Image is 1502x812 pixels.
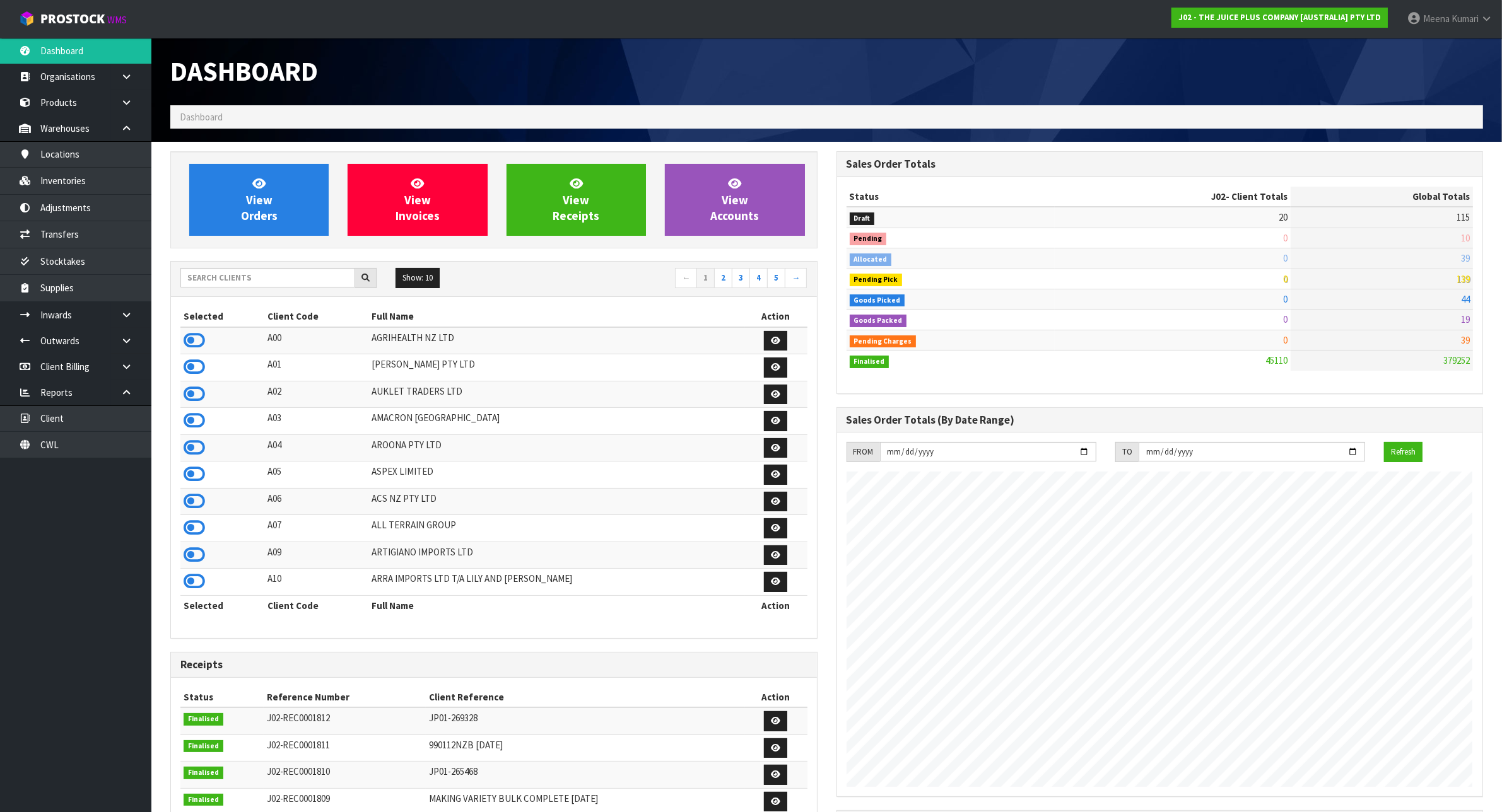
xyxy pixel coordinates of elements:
[264,687,426,707] th: Reference Number
[396,268,440,288] button: Show: 10
[264,515,368,542] td: A07
[264,569,368,596] td: A10
[368,488,744,515] td: ACS NZ PTY LTD
[1457,211,1470,223] span: 115
[1283,252,1288,264] span: 0
[714,268,732,288] a: 2
[744,595,807,615] th: Action
[1291,187,1473,207] th: Global Totals
[1384,442,1423,462] button: Refresh
[184,740,223,753] span: Finalised
[1283,313,1288,325] span: 0
[503,268,807,290] nav: Page navigation
[1461,293,1470,305] span: 44
[1423,13,1450,25] span: Meena
[429,739,503,751] span: 990112NZB [DATE]
[267,712,331,724] span: J02-REC0001812
[847,442,880,462] div: FROM
[1283,232,1288,244] span: 0
[710,176,759,223] span: View Accounts
[696,268,715,288] a: 1
[264,408,368,435] td: A03
[368,569,744,596] td: ARRA IMPORTS LTD T/A LILY AND [PERSON_NAME]
[1461,232,1470,244] span: 10
[1283,334,1288,346] span: 0
[1115,442,1139,462] div: TO
[429,792,598,804] span: MAKING VARIETY BULK COMPLETE [DATE]
[850,315,907,327] span: Goods Packed
[184,767,223,779] span: Finalised
[1211,190,1226,202] span: J02
[1283,273,1288,285] span: 0
[1461,252,1470,264] span: 39
[368,434,744,461] td: AROONA PTY LTD
[180,687,264,707] th: Status
[189,164,329,236] a: ViewOrders
[426,687,744,707] th: Client Reference
[847,414,1474,426] h3: Sales Order Totals (By Date Range)
[396,176,440,223] span: View Invoices
[264,381,368,408] td: A02
[348,164,487,236] a: ViewInvoices
[368,354,744,381] td: [PERSON_NAME] PTY LTD
[1461,313,1470,325] span: 19
[241,176,278,223] span: View Orders
[368,542,744,569] td: ARTIGIANO IMPORTS LTD
[847,187,1055,207] th: Status
[1452,13,1479,25] span: Kumari
[749,268,768,288] a: 4
[180,268,355,287] input: Search clients
[267,765,331,777] span: J02-REC0001810
[850,294,905,307] span: Goods Picked
[744,306,807,327] th: Action
[368,408,744,435] td: AMACRON [GEOGRAPHIC_DATA]
[1265,354,1288,366] span: 45110
[767,268,785,288] a: 5
[1171,8,1388,28] a: J02 - THE JUICE PLUS COMPANY [AUSTRALIA] PTY LTD
[1457,273,1470,285] span: 139
[264,595,368,615] th: Client Code
[665,164,804,236] a: ViewAccounts
[675,268,697,288] a: ←
[1055,187,1291,207] th: - Client Totals
[184,794,223,806] span: Finalised
[264,542,368,569] td: A09
[368,595,744,615] th: Full Name
[850,212,875,225] span: Draft
[732,268,750,288] a: 3
[1443,354,1470,366] span: 379252
[1279,211,1288,223] span: 20
[850,335,917,348] span: Pending Charges
[264,327,368,354] td: A00
[180,659,807,671] h3: Receipts
[40,11,105,27] span: ProStock
[264,306,368,327] th: Client Code
[180,111,223,123] span: Dashboard
[553,176,599,223] span: View Receipts
[1283,293,1288,305] span: 0
[1178,12,1381,23] strong: J02 - THE JUICE PLUS COMPANY [AUSTRALIA] PTY LTD
[850,356,889,368] span: Finalised
[19,11,35,26] img: cube-alt.png
[785,268,807,288] a: →
[264,354,368,381] td: A01
[368,381,744,408] td: AUKLET TRADERS LTD
[184,713,223,726] span: Finalised
[264,461,368,489] td: A05
[264,434,368,461] td: A04
[847,158,1474,170] h3: Sales Order Totals
[368,327,744,354] td: AGRIHEALTH NZ LTD
[850,233,887,245] span: Pending
[267,792,331,804] span: J02-REC0001809
[850,274,903,286] span: Pending Pick
[107,14,127,26] small: WMS
[429,765,478,777] span: JP01-265468
[850,253,892,266] span: Allocated
[368,306,744,327] th: Full Name
[368,461,744,489] td: ASPEX LIMITED
[1461,334,1470,346] span: 39
[368,515,744,542] td: ALL TERRAIN GROUP
[180,595,264,615] th: Selected
[744,687,807,707] th: Action
[267,739,331,751] span: J02-REC0001811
